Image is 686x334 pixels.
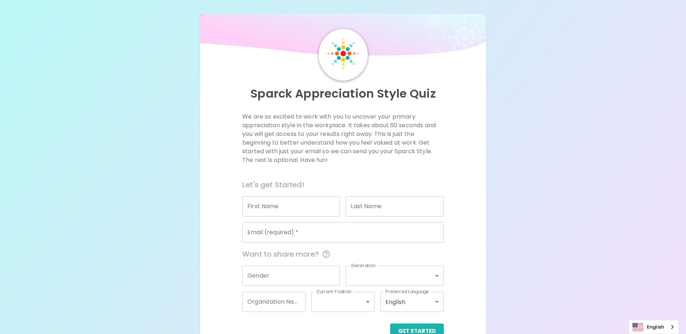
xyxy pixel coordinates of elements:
[200,14,486,59] img: wave
[327,38,359,69] img: Sparck Logo
[629,320,679,334] aside: Language selected: English
[322,250,331,258] svg: This information is completely confidential and only used for aggregated appreciation studies at ...
[316,288,351,295] label: Current Position
[209,86,477,101] p: Sparck Appreciation Style Quiz
[380,292,444,312] div: English
[242,179,444,190] h6: Let's get Started!
[629,320,679,334] div: Language
[242,248,444,260] span: Want to share more?
[385,288,429,295] label: Preferred Language
[351,262,376,269] label: Generation
[242,112,444,164] p: We are so excited to work with you to uncover your primary appreciation style in the workplace. I...
[629,320,678,334] a: English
